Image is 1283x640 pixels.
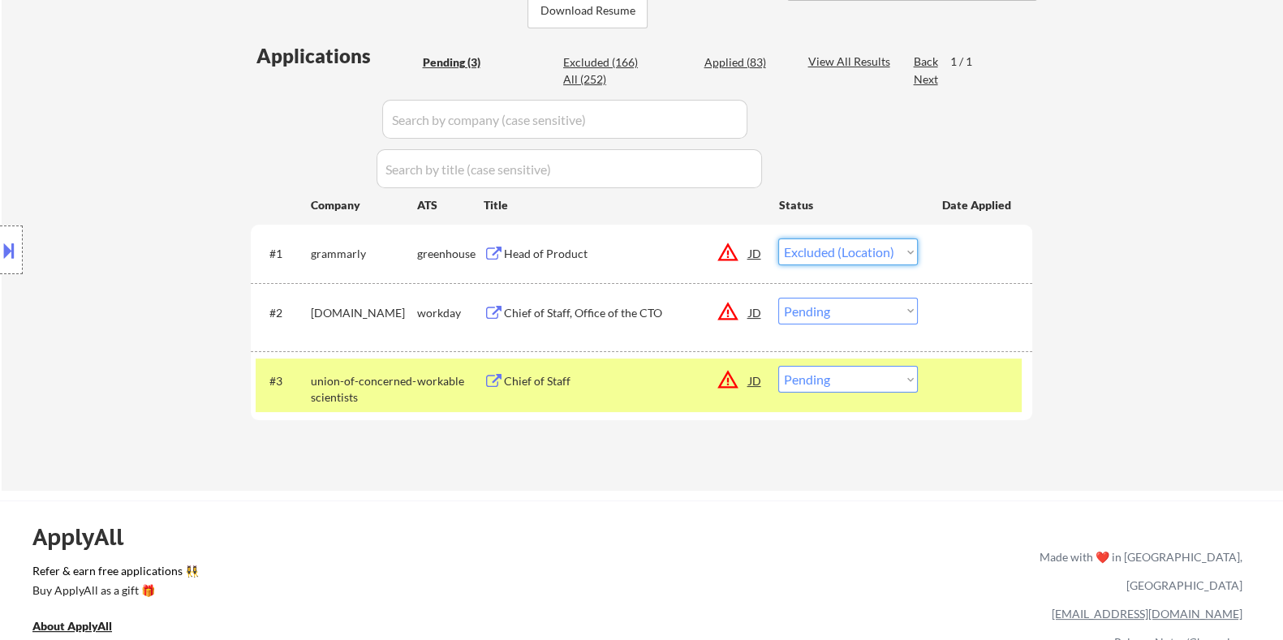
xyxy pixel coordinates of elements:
div: union-of-concerned-scientists [310,373,416,405]
a: About ApplyAll [32,618,135,638]
div: JD [747,298,763,327]
div: greenhouse [416,246,483,262]
button: warning_amber [716,368,738,391]
div: Made with ❤️ in [GEOGRAPHIC_DATA], [GEOGRAPHIC_DATA] [1033,543,1242,599]
button: warning_amber [716,300,738,323]
div: workday [416,305,483,321]
div: JD [747,238,763,268]
div: [DOMAIN_NAME] [310,305,416,321]
div: 1 / 1 [949,54,987,70]
u: About ApplyAll [32,619,112,633]
div: Applied (83) [704,54,785,71]
a: [EMAIL_ADDRESS][DOMAIN_NAME] [1052,607,1242,621]
div: ATS [416,197,483,213]
div: View All Results [807,54,894,70]
div: workable [416,373,483,389]
input: Search by title (case sensitive) [377,149,762,188]
div: All (252) [563,71,644,88]
div: JD [747,366,763,395]
div: Excluded (166) [563,54,644,71]
div: Applications [256,46,416,66]
a: Refer & earn free applications 👯‍♀️ [32,565,700,582]
div: Company [310,197,416,213]
div: Status [778,190,918,219]
div: Title [483,197,763,213]
input: Search by company (case sensitive) [382,100,747,139]
div: grammarly [310,246,416,262]
div: ApplyAll [32,523,142,551]
div: Next [913,71,939,88]
div: Back [913,54,939,70]
div: Pending (3) [422,54,503,71]
div: Buy ApplyAll as a gift 🎁 [32,585,195,596]
button: warning_amber [716,241,738,264]
div: Chief of Staff [503,373,748,389]
a: Buy ApplyAll as a gift 🎁 [32,582,195,603]
div: Date Applied [941,197,1013,213]
div: Chief of Staff, Office of the CTO [503,305,748,321]
div: Head of Product [503,246,748,262]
